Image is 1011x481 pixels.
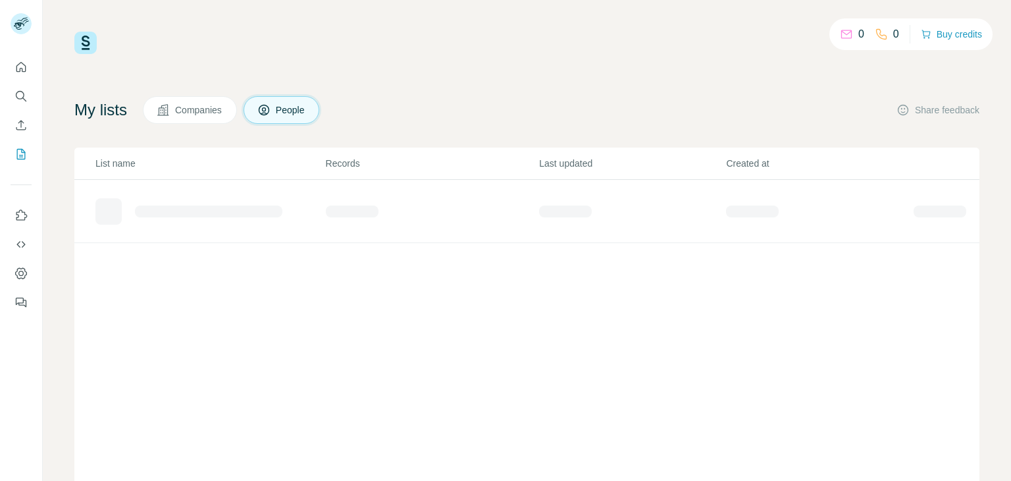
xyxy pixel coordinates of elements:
[11,291,32,314] button: Feedback
[276,103,306,117] span: People
[896,103,979,117] button: Share feedback
[539,157,725,170] p: Last updated
[11,233,32,256] button: Use Surfe API
[326,157,538,170] p: Records
[175,103,223,117] span: Companies
[726,157,912,170] p: Created at
[11,84,32,108] button: Search
[74,32,97,54] img: Surfe Logo
[11,113,32,137] button: Enrich CSV
[893,26,899,42] p: 0
[11,262,32,285] button: Dashboard
[11,204,32,227] button: Use Surfe on LinkedIn
[11,142,32,166] button: My lists
[921,25,982,43] button: Buy credits
[858,26,864,42] p: 0
[74,99,127,121] h4: My lists
[95,157,324,170] p: List name
[11,55,32,79] button: Quick start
